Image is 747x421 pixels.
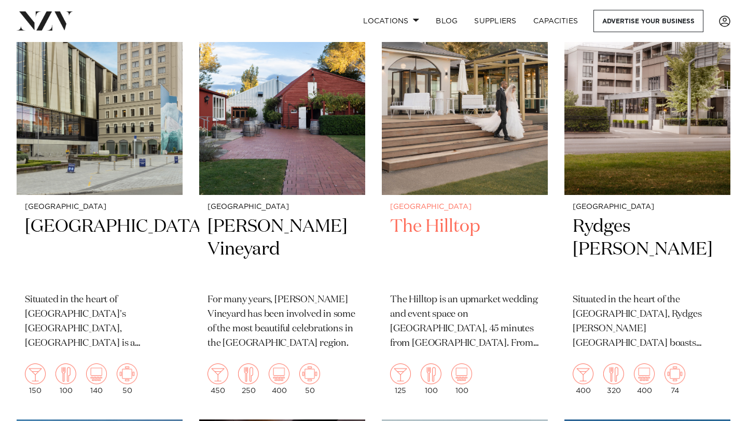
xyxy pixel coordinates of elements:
[56,363,76,395] div: 100
[25,293,174,351] p: Situated in the heart of [GEOGRAPHIC_DATA]'s [GEOGRAPHIC_DATA], [GEOGRAPHIC_DATA] is a contempora...
[117,363,137,384] img: meeting.png
[355,10,427,32] a: Locations
[390,215,539,285] h2: The Hilltop
[208,363,228,384] img: cocktail.png
[390,203,539,211] small: [GEOGRAPHIC_DATA]
[421,363,441,395] div: 100
[573,293,722,351] p: Situated in the heart of the [GEOGRAPHIC_DATA], Rydges [PERSON_NAME] [GEOGRAPHIC_DATA] boasts spa...
[208,363,228,395] div: 450
[451,363,472,384] img: theatre.png
[427,10,466,32] a: BLOG
[238,363,259,395] div: 250
[665,363,685,384] img: meeting.png
[117,363,137,395] div: 50
[665,363,685,395] div: 74
[269,363,289,384] img: theatre.png
[299,363,320,384] img: meeting.png
[390,363,411,395] div: 125
[208,215,357,285] h2: [PERSON_NAME] Vineyard
[25,203,174,211] small: [GEOGRAPHIC_DATA]
[573,363,593,384] img: cocktail.png
[390,363,411,384] img: cocktail.png
[573,363,593,395] div: 400
[421,363,441,384] img: dining.png
[208,293,357,351] p: For many years, [PERSON_NAME] Vineyard has been involved in some of the most beautiful celebratio...
[56,363,76,384] img: dining.png
[269,363,289,395] div: 400
[573,215,722,285] h2: Rydges [PERSON_NAME]
[25,363,46,395] div: 150
[603,363,624,384] img: dining.png
[208,203,357,211] small: [GEOGRAPHIC_DATA]
[25,215,174,285] h2: [GEOGRAPHIC_DATA]
[86,363,107,395] div: 140
[17,11,73,30] img: nzv-logo.png
[238,363,259,384] img: dining.png
[603,363,624,395] div: 320
[634,363,655,384] img: theatre.png
[86,363,107,384] img: theatre.png
[573,203,722,211] small: [GEOGRAPHIC_DATA]
[299,363,320,395] div: 50
[634,363,655,395] div: 400
[25,363,46,384] img: cocktail.png
[451,363,472,395] div: 100
[593,10,703,32] a: Advertise your business
[390,293,539,351] p: The Hilltop is an upmarket wedding and event space on [GEOGRAPHIC_DATA], 45 minutes from [GEOGRAP...
[466,10,524,32] a: SUPPLIERS
[525,10,587,32] a: Capacities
